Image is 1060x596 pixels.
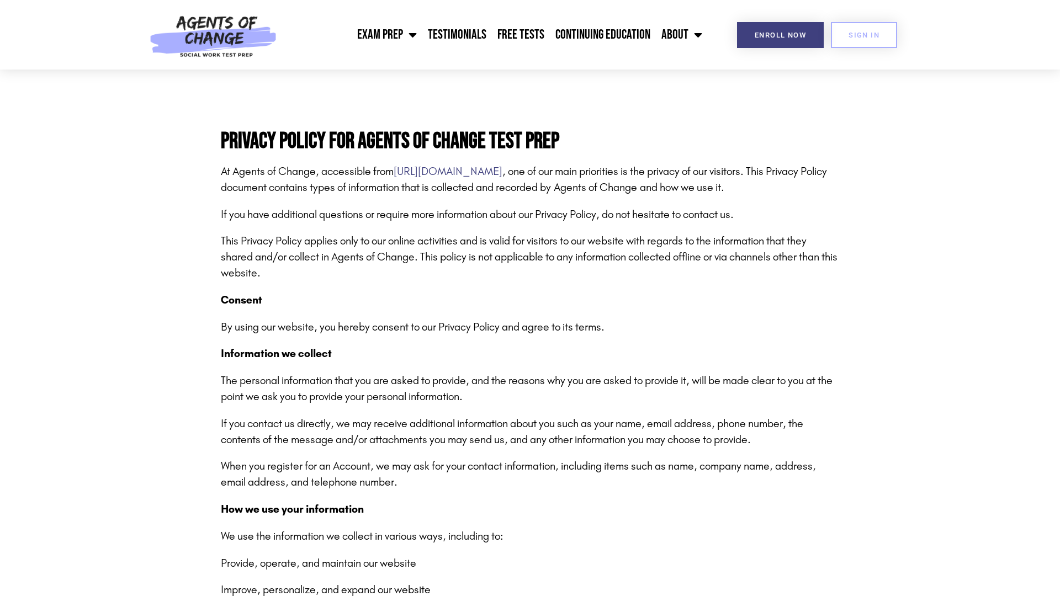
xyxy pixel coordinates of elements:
[221,319,839,335] p: By using our website, you hereby consent to our Privacy Policy and agree to its terms.
[221,372,839,405] p: The personal information that you are asked to provide, and the reasons why you are asked to prov...
[221,163,839,195] p: At Agents of Change, accessible from , one of our main priorities is the privacy of our visitors....
[283,21,708,49] nav: Menu
[221,555,839,571] p: Provide, operate, and maintain our website
[221,416,839,448] p: If you contact us directly, we may receive additional information about you such as your name, em...
[221,293,262,306] b: Consent
[755,31,806,39] span: Enroll Now
[221,233,839,280] p: This Privacy Policy applies only to our online activities and is valid for visitors to our websit...
[394,164,502,178] a: [URL][DOMAIN_NAME]
[221,130,839,152] h2: Privacy Policy for Agents of Change Test Prep
[221,458,839,490] p: When you register for an Account, we may ask for your contact information, including items such a...
[656,21,708,49] a: About
[422,21,492,49] a: Testimonials
[221,502,364,515] b: How we use your information
[849,31,879,39] span: SIGN IN
[737,22,824,48] a: Enroll Now
[221,206,839,222] p: If you have additional questions or require more information about our Privacy Policy, do not hes...
[831,22,897,48] a: SIGN IN
[221,528,839,544] p: We use the information we collect in various ways, including to:
[221,347,332,360] b: Information we collect
[550,21,656,49] a: Continuing Education
[352,21,422,49] a: Exam Prep
[492,21,550,49] a: Free Tests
